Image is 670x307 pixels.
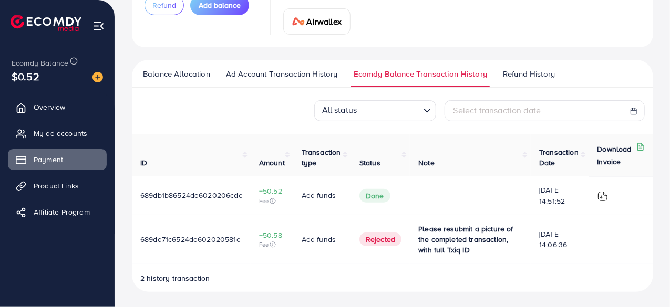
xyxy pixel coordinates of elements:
[259,157,285,168] span: Amount
[360,101,419,118] input: Search for option
[8,175,107,196] a: Product Links
[12,58,68,68] span: Ecomdy Balance
[226,68,338,80] span: Ad Account Transaction History
[302,190,336,200] span: Add funds
[34,102,65,112] span: Overview
[259,240,285,249] span: Fee
[34,128,87,139] span: My ad accounts
[8,97,107,118] a: Overview
[418,157,435,168] span: Note
[597,191,608,202] img: ic-download-invoice.1f3c1b55.svg
[34,154,63,165] span: Payment
[12,69,39,84] span: $0.52
[34,181,79,191] span: Product Links
[140,190,242,200] span: 689db1b86524da6020206cdc
[307,15,342,28] span: Airwallex
[539,185,580,206] span: [DATE] 14:51:52
[359,232,401,246] span: Rejected
[453,104,541,116] span: Select transaction date
[418,224,513,256] span: Please resubmit a picture of the completed transaction, with full Txiq ID
[92,20,105,32] img: menu
[11,15,81,31] img: logo
[503,68,555,80] span: Refund History
[34,207,90,217] span: Affiliate Program
[359,157,380,168] span: Status
[320,101,359,118] span: All status
[8,149,107,170] a: Payment
[302,234,336,245] span: Add funds
[140,157,147,168] span: ID
[92,72,103,82] img: image
[259,197,285,205] span: Fee
[259,186,285,196] span: +50.52
[359,189,390,203] span: Done
[143,68,210,80] span: Balance Allocation
[8,202,107,223] a: Affiliate Program
[283,8,351,35] a: cardAirwallex
[597,143,634,168] p: Download Invoice
[539,229,580,250] span: [DATE] 14:06:36
[314,100,436,121] div: Search for option
[354,68,487,80] span: Ecomdy Balance Transaction History
[140,273,210,283] span: 2 history transaction
[302,147,341,168] span: Transaction type
[292,17,305,26] img: card
[259,230,285,240] span: +50.58
[625,260,662,299] iframe: Chat
[140,234,240,245] span: 689da71c6524da602020581c
[8,123,107,144] a: My ad accounts
[539,147,579,168] span: Transaction Date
